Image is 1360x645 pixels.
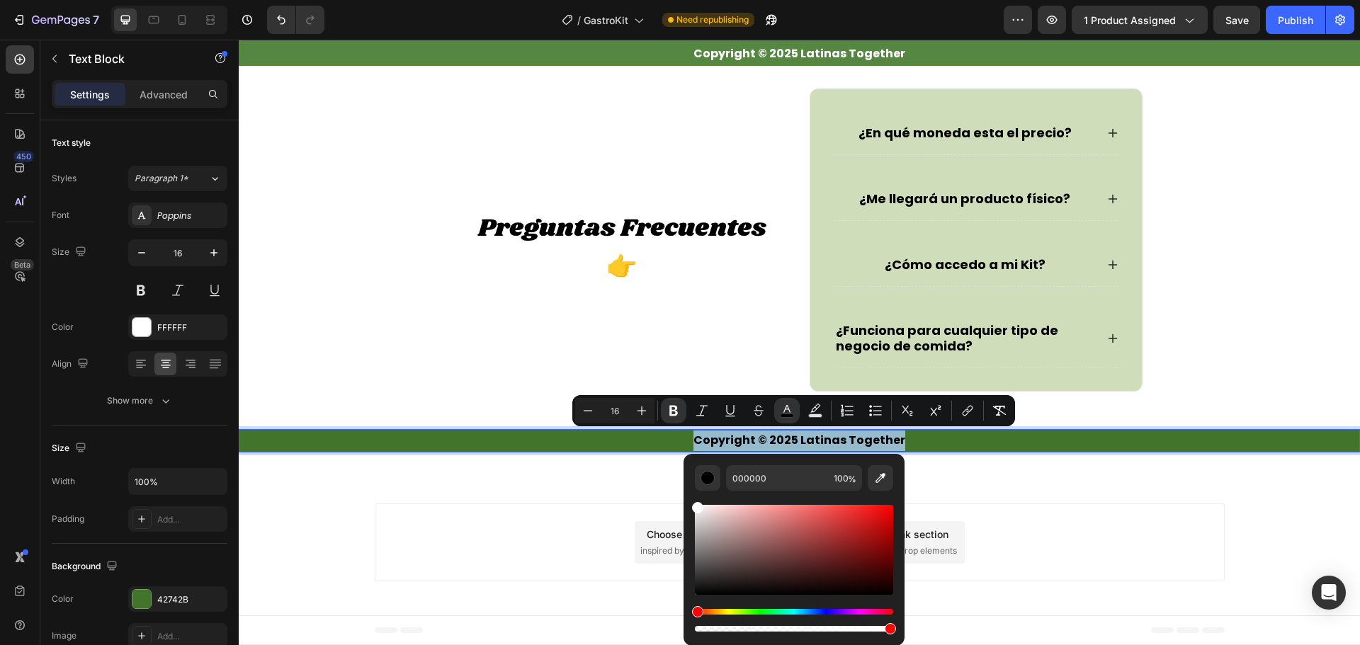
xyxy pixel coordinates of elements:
span: Preguntas Frecuentes [239,171,528,207]
div: Add... [157,630,224,643]
div: Add blank section [623,487,710,502]
span: ¿En qué moneda esta el precio? [620,84,833,102]
span: % [848,472,856,487]
strong: Copyright © 2025 Latinas Together [455,392,667,409]
div: Color [52,593,74,605]
div: Align [52,355,91,374]
div: Choose templates [408,487,494,502]
div: Color [52,321,74,333]
div: Styles [52,172,76,185]
p: Advanced [140,87,188,102]
span: / [577,13,581,28]
span: ¿ [597,282,604,299]
span: GastroKit [584,13,628,28]
div: Show more [107,394,173,408]
span: Save [1225,14,1249,26]
button: Publish [1266,6,1325,34]
span: Paragraph 1* [135,172,188,185]
div: Hue [695,609,893,615]
span: ¿Me llegará un producto físico? [620,150,832,168]
p: 7 [93,11,99,28]
div: Size [52,243,89,262]
button: Paragraph 1* [128,166,227,191]
div: Padding [52,513,84,525]
div: Undo/Redo [267,6,324,34]
div: 450 [13,151,34,162]
div: Editor contextual toolbar [572,395,1015,426]
div: Add... [157,513,224,526]
div: Image [52,629,76,642]
span: Funciona para cualquier tipo de negocio de comida? [597,282,820,315]
div: Font [52,209,69,222]
span: Add section [527,456,594,471]
div: 42742B [157,593,224,606]
span: ¿Cómo accedo a mi Kit? [646,216,807,234]
p: Text Block [69,50,189,67]
div: FFFFFF [157,321,224,334]
iframe: Design area [239,40,1360,645]
button: 7 [6,6,106,34]
input: Auto [129,469,227,494]
button: 1 product assigned [1072,6,1208,34]
input: E.g FFFFFF [726,465,828,491]
div: Open Intercom Messenger [1312,576,1346,610]
span: 👉 [368,209,399,245]
div: Publish [1278,13,1313,28]
div: Size [52,439,89,458]
div: Beta [11,259,34,270]
span: then drag & drop elements [613,505,718,518]
div: Background [52,557,120,576]
div: Poppins [157,210,224,222]
span: Need republishing [676,13,749,26]
div: Width [52,475,75,488]
p: Settings [70,87,110,102]
span: from URL or image [518,505,594,518]
button: Show more [52,388,227,413]
div: Text style [52,137,91,149]
span: inspired by CRO experts [402,505,499,518]
span: 1 product assigned [1084,13,1176,28]
div: Generate layout [519,487,594,502]
button: Save [1213,6,1260,34]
